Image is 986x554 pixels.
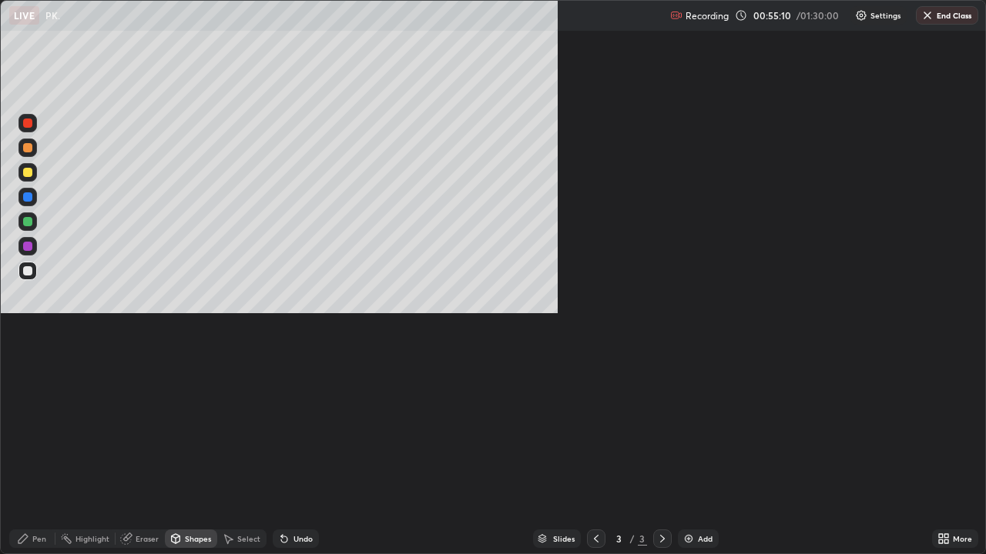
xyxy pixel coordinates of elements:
[612,534,627,543] div: 3
[686,10,729,22] p: Recording
[32,535,46,542] div: Pen
[237,535,260,542] div: Select
[293,535,313,542] div: Undo
[698,535,713,542] div: Add
[682,532,695,545] img: add-slide-button
[670,9,682,22] img: recording.375f2c34.svg
[553,535,575,542] div: Slides
[630,534,635,543] div: /
[916,6,978,25] button: End Class
[75,535,109,542] div: Highlight
[870,12,900,19] p: Settings
[136,535,159,542] div: Eraser
[638,532,647,546] div: 3
[14,9,35,22] p: LIVE
[953,535,972,542] div: More
[185,535,211,542] div: Shapes
[45,9,60,22] p: PK.
[921,9,934,22] img: end-class-cross
[855,9,867,22] img: class-settings-icons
